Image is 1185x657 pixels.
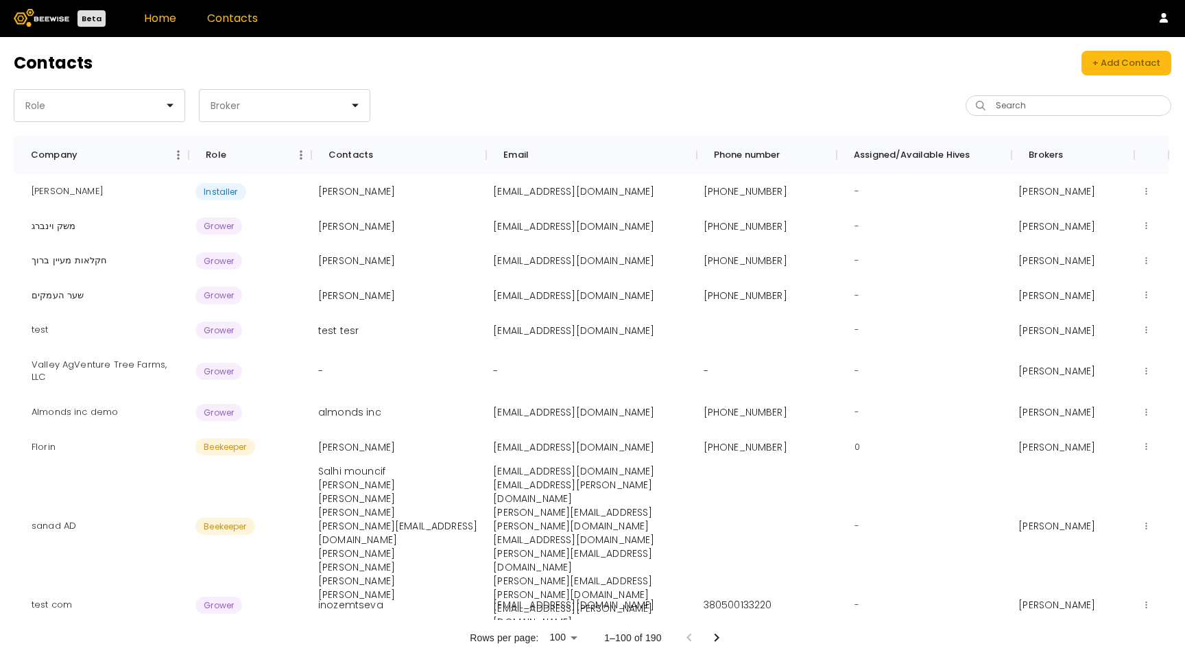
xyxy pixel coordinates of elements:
[604,631,662,645] p: 1–100 of 190
[21,313,60,348] div: test
[77,145,97,165] button: Sort
[318,440,395,454] p: [PERSON_NAME]
[1029,136,1063,174] div: Brokers
[318,324,359,337] p: test tesr
[195,287,242,304] span: Grower
[21,209,87,244] div: משק וינברג
[704,219,787,233] p: [PHONE_NUMBER]
[189,136,311,174] div: Role
[1018,598,1095,612] p: [PERSON_NAME]
[21,174,115,209] div: Josh McDowell
[318,289,395,302] p: [PERSON_NAME]
[493,533,689,547] p: [EMAIL_ADDRESS][DOMAIN_NAME]
[21,430,67,465] div: Florin
[318,464,479,478] p: Salhi mouncif
[704,364,708,378] p: -
[704,289,787,302] p: [PHONE_NUMBER]
[486,136,696,174] div: Email
[195,217,242,235] span: Grower
[843,313,870,348] div: -
[77,10,106,27] div: Beta
[493,464,689,478] p: [EMAIL_ADDRESS][DOMAIN_NAME]
[1018,184,1095,198] p: [PERSON_NAME]
[21,588,83,623] div: test com
[714,136,780,174] div: Phone number
[493,184,654,198] p: [EMAIL_ADDRESS][DOMAIN_NAME]
[318,405,381,419] p: almonds inc
[703,624,730,652] button: Go to next page
[195,518,254,535] span: Beekeeper
[843,509,870,544] div: -
[21,509,87,544] div: sanad AD
[318,184,395,198] p: [PERSON_NAME]
[1018,405,1095,419] p: [PERSON_NAME]
[1018,324,1095,337] p: [PERSON_NAME]
[704,254,787,267] p: [PHONE_NUMBER]
[704,598,772,612] p: 380500133220
[21,348,182,395] div: Valley AgVenture Tree Farms, LLC
[843,430,871,465] div: 0
[168,145,189,165] button: Menu
[1018,219,1095,233] p: [PERSON_NAME]
[493,405,654,419] p: [EMAIL_ADDRESS][DOMAIN_NAME]
[206,136,226,174] div: Role
[704,440,787,454] p: [PHONE_NUMBER]
[544,628,582,647] div: 100
[1018,289,1095,302] p: [PERSON_NAME]
[704,184,787,198] p: [PHONE_NUMBER]
[470,631,538,645] p: Rows per page:
[318,219,395,233] p: [PERSON_NAME]
[195,363,242,380] span: Grower
[493,219,654,233] p: [EMAIL_ADDRESS][DOMAIN_NAME]
[21,243,119,278] div: חקלאות מעיין ברוך
[318,505,479,519] p: [PERSON_NAME]
[843,354,870,389] div: -
[207,10,258,26] a: Contacts
[318,364,323,378] p: -
[318,254,395,267] p: [PERSON_NAME]
[1018,364,1095,378] p: [PERSON_NAME]
[1018,254,1095,267] p: [PERSON_NAME]
[854,136,970,174] div: Assigned/Available Hives
[704,405,787,419] p: [PHONE_NUMBER]
[843,395,870,430] div: -
[195,597,242,614] span: Grower
[318,547,479,560] p: [PERSON_NAME]
[1081,51,1171,75] button: + Add Contact
[493,574,689,601] p: [PERSON_NAME][EMAIL_ADDRESS][PERSON_NAME][DOMAIN_NAME]
[14,9,69,27] img: Beewise logo
[1018,519,1095,533] p: [PERSON_NAME]
[843,243,870,278] div: -
[843,588,870,623] div: -
[1018,440,1095,454] p: [PERSON_NAME]
[318,598,383,612] p: inozemtseva
[493,547,689,574] p: [PERSON_NAME][EMAIL_ADDRESS][DOMAIN_NAME]
[195,252,242,270] span: Grower
[493,478,689,505] p: [EMAIL_ADDRESS][PERSON_NAME][DOMAIN_NAME]
[843,209,870,244] div: -
[318,574,479,588] p: [PERSON_NAME]
[493,254,654,267] p: [EMAIL_ADDRESS][DOMAIN_NAME]
[318,492,479,505] p: [PERSON_NAME]
[195,322,242,339] span: Grower
[226,145,246,165] button: Sort
[493,598,654,612] p: [EMAIL_ADDRESS][DOMAIN_NAME]
[843,278,870,313] div: -
[1092,56,1160,70] div: + Add Contact
[493,364,498,378] p: -
[291,145,311,165] button: Menu
[195,183,246,200] span: Installer
[318,478,479,492] p: [PERSON_NAME]
[21,278,95,313] div: שער העמקים
[318,519,479,547] p: [PERSON_NAME][EMAIL_ADDRESS][DOMAIN_NAME]
[493,505,689,533] p: [PERSON_NAME][EMAIL_ADDRESS][PERSON_NAME][DOMAIN_NAME]
[1012,136,1134,174] div: Brokers
[144,10,176,26] a: Home
[14,55,93,71] h2: Contacts
[493,289,654,302] p: [EMAIL_ADDRESS][DOMAIN_NAME]
[31,136,77,174] div: Company
[697,136,837,174] div: Phone number
[318,560,479,574] p: [PERSON_NAME]
[503,136,529,174] div: Email
[311,136,486,174] div: Contacts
